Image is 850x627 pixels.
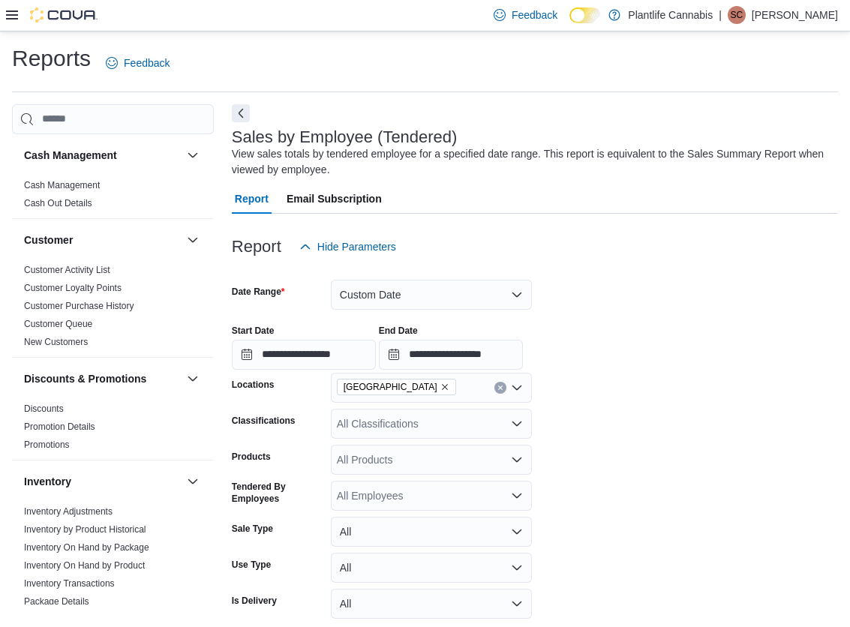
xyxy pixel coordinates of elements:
a: Cash Out Details [24,198,92,208]
span: Inventory On Hand by Package [24,541,149,553]
div: Sebastian Cardinal [728,6,746,24]
a: New Customers [24,337,88,347]
a: Promotions [24,439,70,450]
label: Start Date [232,325,275,337]
button: Next [232,104,250,122]
p: Plantlife Cannabis [628,6,713,24]
a: Promotion Details [24,421,95,432]
h3: Discounts & Promotions [24,371,146,386]
label: Classifications [232,415,296,427]
button: All [331,589,532,619]
span: Feedback [124,55,170,70]
div: Customer [12,261,214,357]
button: Open list of options [511,490,523,502]
label: Sale Type [232,523,273,535]
button: Discounts & Promotions [184,370,202,388]
label: Tendered By Employees [232,481,325,505]
button: Clear input [494,382,506,394]
h3: Report [232,238,281,256]
div: Discounts & Promotions [12,400,214,460]
p: | [719,6,722,24]
a: Inventory On Hand by Package [24,542,149,553]
button: Inventory [184,472,202,490]
span: SC [731,6,743,24]
input: Dark Mode [569,7,601,23]
button: Cash Management [24,148,181,163]
span: Spruce Grove [337,379,456,395]
a: Customer Loyalty Points [24,283,122,293]
span: Discounts [24,403,64,415]
button: All [331,517,532,547]
span: Customer Loyalty Points [24,282,122,294]
h1: Reports [12,43,91,73]
button: Cash Management [184,146,202,164]
span: Feedback [512,7,557,22]
span: Inventory Transactions [24,577,115,589]
input: Press the down key to open a popover containing a calendar. [379,340,523,370]
button: Open list of options [511,382,523,394]
button: All [331,553,532,583]
button: Custom Date [331,280,532,310]
button: Customer [24,232,181,247]
span: Package Details [24,595,89,607]
span: Email Subscription [287,184,382,214]
a: Customer Activity List [24,265,110,275]
a: Inventory On Hand by Product [24,560,145,571]
span: Cash Out Details [24,197,92,209]
span: Customer Purchase History [24,300,134,312]
span: New Customers [24,336,88,348]
h3: Sales by Employee (Tendered) [232,128,458,146]
span: Hide Parameters [317,239,396,254]
a: Feedback [100,48,176,78]
span: Inventory Adjustments [24,505,113,517]
button: Remove Spruce Grove from selection in this group [440,382,449,391]
label: End Date [379,325,418,337]
label: Is Delivery [232,595,277,607]
label: Date Range [232,286,285,298]
span: Dark Mode [569,23,570,24]
span: Inventory On Hand by Product [24,559,145,571]
a: Customer Queue [24,319,92,329]
h3: Customer [24,232,73,247]
label: Use Type [232,559,271,571]
span: [GEOGRAPHIC_DATA] [344,379,437,394]
a: Package Details [24,596,89,607]
a: Inventory Adjustments [24,506,113,517]
span: Promotions [24,439,70,451]
button: Discounts & Promotions [24,371,181,386]
a: Inventory Transactions [24,578,115,589]
a: Discounts [24,403,64,414]
p: [PERSON_NAME] [752,6,838,24]
a: Cash Management [24,180,100,190]
input: Press the down key to open a popover containing a calendar. [232,340,376,370]
button: Open list of options [511,418,523,430]
button: Customer [184,231,202,249]
span: Customer Queue [24,318,92,330]
span: Inventory by Product Historical [24,523,146,535]
img: Cova [30,7,98,22]
div: View sales totals by tendered employee for a specified date range. This report is equivalent to t... [232,146,830,178]
span: Promotion Details [24,421,95,433]
span: Cash Management [24,179,100,191]
a: Inventory by Product Historical [24,524,146,535]
button: Inventory [24,474,181,489]
div: Cash Management [12,176,214,218]
h3: Inventory [24,474,71,489]
span: Report [235,184,269,214]
span: Customer Activity List [24,264,110,276]
button: Open list of options [511,454,523,466]
label: Locations [232,379,275,391]
a: Customer Purchase History [24,301,134,311]
button: Hide Parameters [293,232,402,262]
h3: Cash Management [24,148,117,163]
label: Products [232,451,271,463]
